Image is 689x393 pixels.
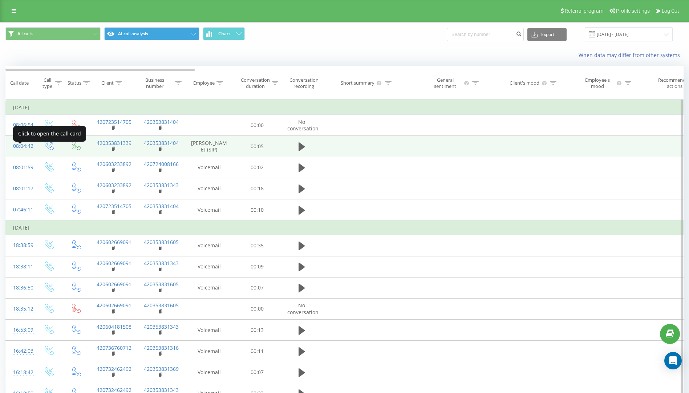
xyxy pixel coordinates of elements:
div: 08:01:17 [13,182,28,196]
div: 07:46:11 [13,203,28,217]
div: Click to open the call card [13,126,86,142]
td: 00:18 [235,178,280,199]
td: 00:00 [235,298,280,319]
div: 18:36:50 [13,281,28,295]
td: [PERSON_NAME] (SIP) [184,136,235,157]
a: When data may differ from other systems [579,52,684,58]
div: Status [68,80,81,86]
td: Voicemail [184,199,235,221]
div: Call type [41,77,53,89]
div: Open Intercom Messenger [664,352,682,369]
div: 16:53:09 [13,323,28,337]
a: 420353831404 [144,139,179,146]
div: Short summary [341,80,374,86]
a: 420603233892 [97,161,131,167]
span: Profile settings [616,8,650,14]
a: 420353831339 [97,139,131,146]
a: 420353831605 [144,281,179,288]
div: 08:01:59 [13,161,28,175]
a: 420732462492 [97,365,131,372]
a: 420353831404 [144,203,179,210]
td: Voicemail [184,235,235,256]
div: Call date [10,80,29,86]
div: Client's mood [510,80,539,86]
td: 00:07 [235,277,280,298]
td: Voicemail [184,256,235,277]
a: 420723514705 [97,203,131,210]
div: 16:18:42 [13,365,28,380]
a: 420353831404 [144,118,179,125]
span: Chart [218,31,230,36]
input: Search by number [447,28,524,41]
td: 00:00 [235,115,280,136]
a: 420603233892 [97,182,131,189]
a: 420724008166 [144,161,179,167]
td: 00:07 [235,362,280,383]
button: All calls [5,27,101,40]
td: Voicemail [184,157,235,178]
div: Client [101,80,114,86]
span: No conversation [287,302,319,315]
td: 00:11 [235,341,280,362]
a: 420602669091 [97,281,131,288]
a: 420602669091 [97,260,131,267]
div: 08:04:42 [13,139,28,153]
a: 420353831369 [144,365,179,372]
span: Log Out [662,8,679,14]
div: Conversation duration [241,77,270,89]
div: Employee [193,80,215,86]
div: 18:35:12 [13,302,28,316]
td: 00:02 [235,157,280,178]
div: Conversation recording [286,77,321,89]
a: 420353831343 [144,182,179,189]
div: 18:38:59 [13,238,28,252]
button: Chart [203,27,245,40]
div: 08:06:54 [13,118,28,132]
span: All calls [17,31,33,37]
td: 00:05 [235,136,280,157]
td: Voicemail [184,320,235,341]
td: 00:35 [235,235,280,256]
div: 18:38:11 [13,260,28,274]
a: 420353831316 [144,344,179,351]
button: AI call analysis [104,27,199,40]
a: 420353831605 [144,302,179,309]
a: 420736760712 [97,344,131,351]
a: 420604181508 [97,323,131,330]
a: 420602669091 [97,302,131,309]
a: 420353831605 [144,239,179,246]
td: 00:10 [235,199,280,221]
div: General sentiment [428,77,462,89]
td: Voicemail [184,277,235,298]
div: Employee's mood [580,77,615,89]
td: 00:13 [235,320,280,341]
td: 00:09 [235,256,280,277]
button: Export [527,28,567,41]
a: 420602669091 [97,239,131,246]
a: 420353831343 [144,323,179,330]
span: No conversation [287,118,319,132]
div: Business number [137,77,174,89]
span: Referral program [565,8,603,14]
a: 420353831343 [144,260,179,267]
td: Voicemail [184,341,235,362]
div: 16:42:03 [13,344,28,358]
a: 420723514705 [97,118,131,125]
td: Voicemail [184,178,235,199]
td: Voicemail [184,362,235,383]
